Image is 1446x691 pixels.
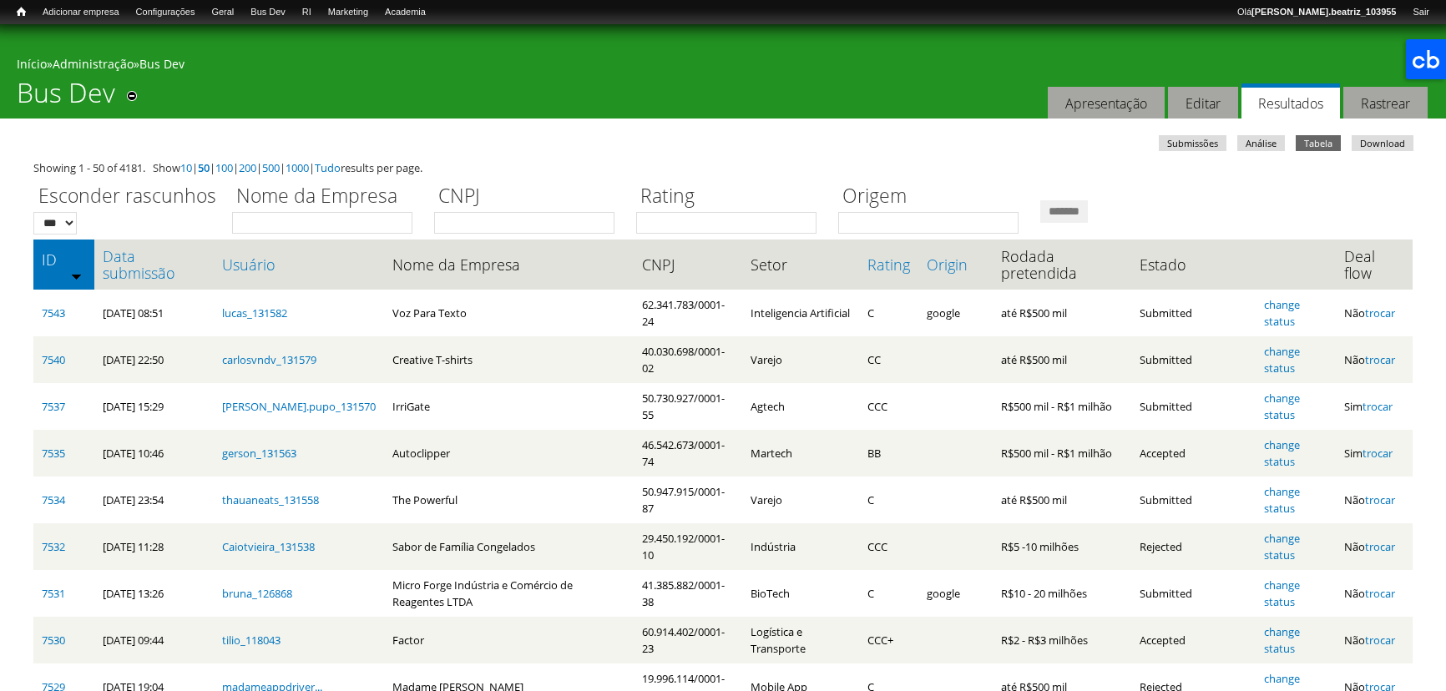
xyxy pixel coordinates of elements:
[94,523,213,570] td: [DATE] 11:28
[1264,578,1300,609] a: change status
[1365,586,1395,601] a: trocar
[918,570,993,617] td: google
[315,160,341,175] a: Tudo
[180,160,192,175] a: 10
[94,290,213,336] td: [DATE] 08:51
[993,570,1132,617] td: R$10 - 20 milhões
[242,4,294,21] a: Bus Dev
[384,430,634,477] td: Autoclipper
[859,290,918,336] td: C
[859,383,918,430] td: CCC
[634,523,742,570] td: 29.450.192/0001-10
[42,305,65,320] a: 7543
[222,446,296,461] a: gerson_131563
[993,523,1132,570] td: R$5 -10 milhões
[634,617,742,663] td: 60.914.402/0001-23
[1264,437,1300,469] a: change status
[384,383,634,430] td: IrriGate
[262,160,280,175] a: 500
[384,477,634,523] td: The Powerful
[17,56,47,72] a: Início
[634,290,742,336] td: 62.341.783/0001-24
[1131,523,1256,570] td: Rejected
[384,617,634,663] td: Factor
[1131,290,1256,336] td: Submitted
[222,305,287,320] a: lucas_131582
[1131,240,1256,290] th: Estado
[222,539,315,554] a: Caiotvieira_131538
[203,4,242,21] a: Geral
[1264,391,1300,422] a: change status
[53,56,134,72] a: Administração
[17,6,26,18] span: Início
[1365,539,1395,554] a: trocar
[1352,135,1413,151] a: Download
[742,617,859,663] td: Logística e Transporte
[1159,135,1226,151] a: Submissões
[993,336,1132,383] td: até R$500 mil
[1264,344,1300,376] a: change status
[1336,523,1413,570] td: Não
[927,256,984,273] a: Origin
[1296,135,1341,151] a: Tabela
[1336,383,1413,430] td: Sim
[742,240,859,290] th: Setor
[42,633,65,648] a: 7530
[222,586,292,601] a: bruna_126868
[1131,430,1256,477] td: Accepted
[634,477,742,523] td: 50.947.915/0001-87
[634,240,742,290] th: CNPJ
[1336,477,1413,523] td: Não
[636,182,827,212] label: Rating
[1336,430,1413,477] td: Sim
[384,570,634,617] td: Micro Forge Indústria e Comércio de Reagentes LTDA
[1264,297,1300,329] a: change status
[384,240,634,290] th: Nome da Empresa
[867,256,910,273] a: Rating
[434,182,625,212] label: CNPJ
[128,4,204,21] a: Configurações
[34,4,128,21] a: Adicionar empresa
[993,383,1132,430] td: R$500 mil - R$1 milhão
[1251,7,1396,17] strong: [PERSON_NAME].beatriz_103955
[384,290,634,336] td: Voz Para Texto
[222,492,319,507] a: thauaneats_131558
[1336,240,1413,290] th: Deal flow
[838,182,1029,212] label: Origem
[1336,570,1413,617] td: Não
[17,77,115,119] h1: Bus Dev
[222,633,281,648] a: tilio_118043
[239,160,256,175] a: 200
[42,539,65,554] a: 7532
[1365,492,1395,507] a: trocar
[222,399,376,414] a: [PERSON_NAME].pupo_131570
[1131,336,1256,383] td: Submitted
[1365,352,1395,367] a: trocar
[859,570,918,617] td: C
[8,4,34,20] a: Início
[742,477,859,523] td: Varejo
[1131,477,1256,523] td: Submitted
[859,523,918,570] td: CCC
[1363,446,1393,461] a: trocar
[320,4,377,21] a: Marketing
[94,336,213,383] td: [DATE] 22:50
[103,248,205,281] a: Data submissão
[1241,83,1340,119] a: Resultados
[94,430,213,477] td: [DATE] 10:46
[33,182,221,212] label: Esconder rascunhos
[1363,399,1393,414] a: trocar
[1336,617,1413,663] td: Não
[94,570,213,617] td: [DATE] 13:26
[1365,305,1395,320] a: trocar
[139,56,185,72] a: Bus Dev
[742,523,859,570] td: Indústria
[215,160,233,175] a: 100
[94,477,213,523] td: [DATE] 23:54
[742,290,859,336] td: Inteligencia Artificial
[286,160,309,175] a: 1000
[222,352,316,367] a: carlosvndv_131579
[94,617,213,663] td: [DATE] 09:44
[198,160,210,175] a: 50
[1229,4,1404,21] a: Olá[PERSON_NAME].beatriz_103955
